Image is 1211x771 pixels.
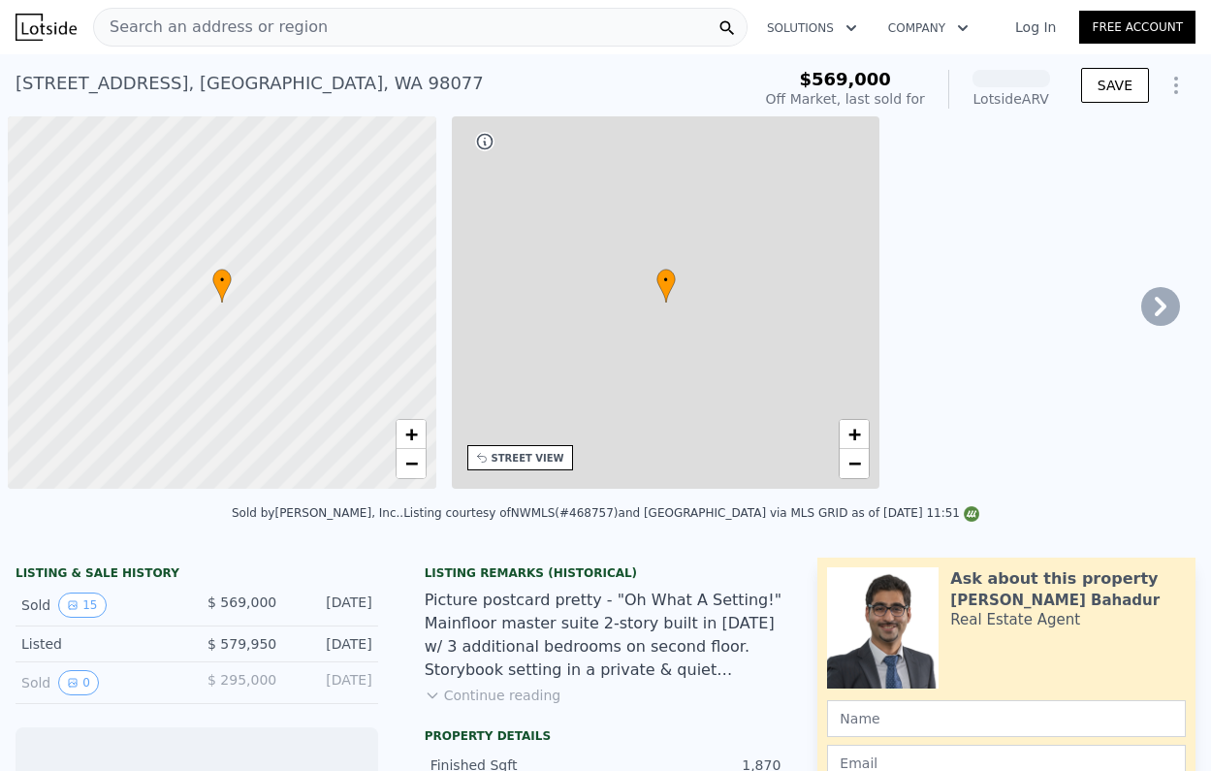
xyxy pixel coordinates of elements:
[950,610,1080,629] div: Real Estate Agent
[292,634,371,654] div: [DATE]
[848,422,861,446] span: +
[799,69,891,89] span: $569,000
[840,449,869,478] a: Zoom out
[21,634,181,654] div: Listed
[492,451,564,466] div: STREET VIEW
[1081,68,1149,103] button: SAVE
[212,269,232,303] div: •
[404,451,417,475] span: −
[16,14,77,41] img: Lotside
[16,565,378,585] div: LISTING & SALE HISTORY
[207,672,276,688] span: $ 295,000
[964,506,979,522] img: NWMLS Logo
[827,700,1186,737] input: Name
[404,422,417,446] span: +
[848,451,861,475] span: −
[766,89,925,109] div: Off Market, last sold for
[992,17,1079,37] a: Log In
[972,89,1050,109] div: Lotside ARV
[1079,11,1195,44] a: Free Account
[751,11,873,46] button: Solutions
[207,594,276,610] span: $ 569,000
[58,593,106,618] button: View historical data
[403,506,979,520] div: Listing courtesy of NWMLS (#468757) and [GEOGRAPHIC_DATA] via MLS GRID as of [DATE] 11:51
[58,670,99,695] button: View historical data
[656,272,676,289] span: •
[950,591,1160,610] div: [PERSON_NAME] Bahadur
[212,272,232,289] span: •
[950,567,1158,591] div: Ask about this property
[397,420,426,449] a: Zoom in
[16,70,484,97] div: [STREET_ADDRESS] , [GEOGRAPHIC_DATA] , WA 98077
[94,16,328,39] span: Search an address or region
[425,565,787,581] div: Listing Remarks (Historical)
[21,670,181,695] div: Sold
[397,449,426,478] a: Zoom out
[873,11,984,46] button: Company
[425,686,561,705] button: Continue reading
[656,269,676,303] div: •
[425,589,787,682] div: Picture postcard pretty - "Oh What A Setting!" Mainfloor master suite 2-story built in [DATE] w/ ...
[21,593,181,618] div: Sold
[1157,66,1195,105] button: Show Options
[207,636,276,652] span: $ 579,950
[292,670,371,695] div: [DATE]
[425,728,787,744] div: Property details
[232,506,403,520] div: Sold by [PERSON_NAME], Inc. .
[840,420,869,449] a: Zoom in
[292,593,371,618] div: [DATE]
